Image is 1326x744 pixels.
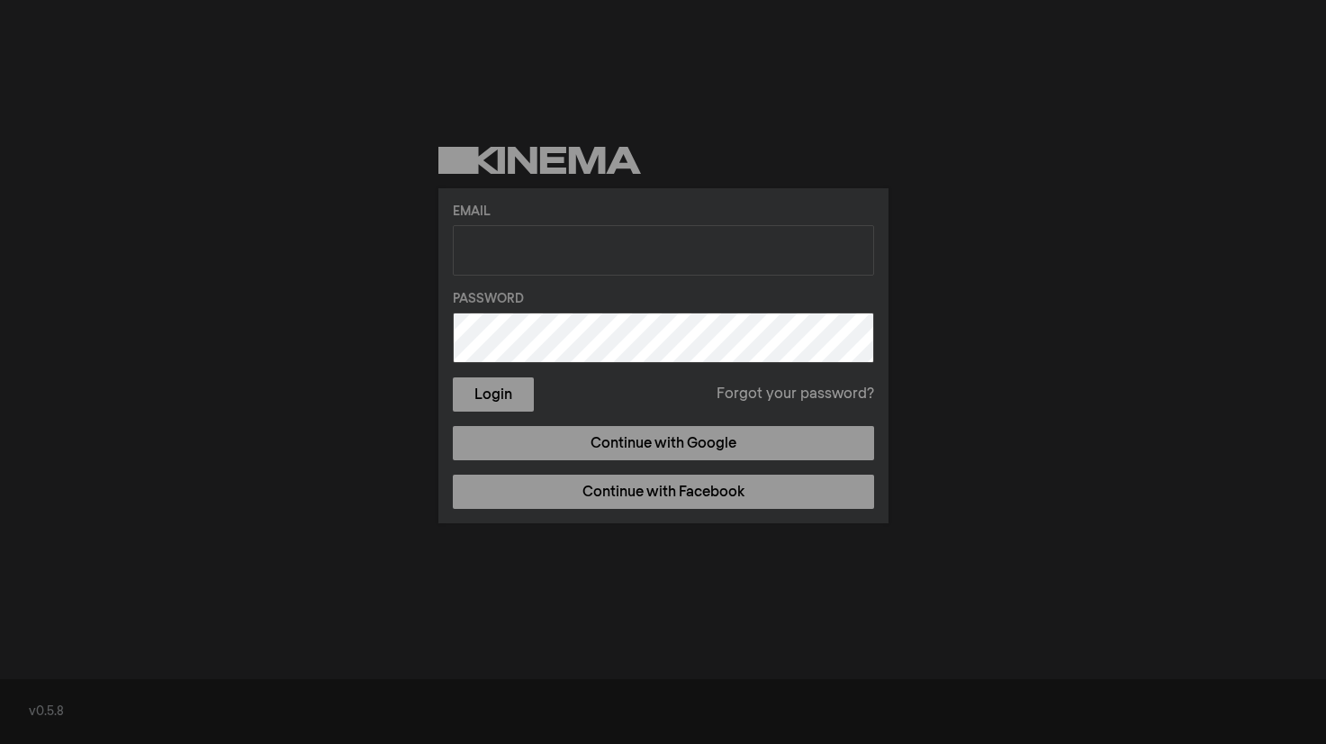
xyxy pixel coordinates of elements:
label: Password [453,290,874,309]
a: Continue with Facebook [453,475,874,509]
a: Forgot your password? [717,384,874,405]
button: Login [453,377,534,412]
div: v0.5.8 [29,703,1297,721]
label: Email [453,203,874,222]
a: Continue with Google [453,426,874,460]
